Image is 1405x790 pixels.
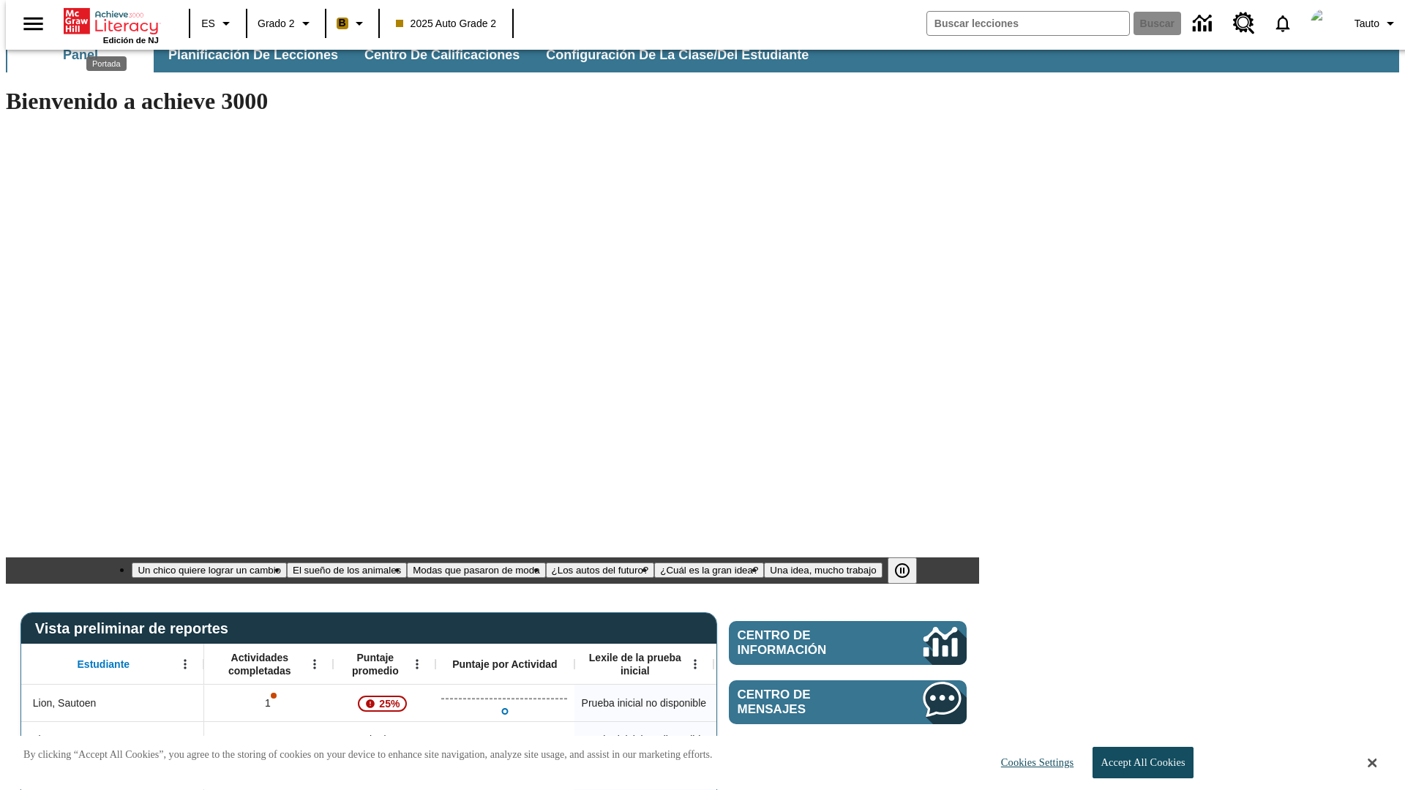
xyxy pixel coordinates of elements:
input: Buscar campo [927,12,1129,35]
div: 1, Es posible que sea inválido el puntaje de una o más actividades., Lion, Sautoen [204,685,333,721]
button: Abrir menú [406,653,428,675]
button: Diapositiva 3 Modas que pasaron de moda [407,563,545,578]
button: Lenguaje: ES, Selecciona un idioma [195,10,241,37]
span: Configuración de la clase/del estudiante [546,47,809,64]
button: Abrir menú [684,653,706,675]
div: 0, Lion, Sautoes [204,721,333,758]
span: Lexile de la prueba inicial [582,651,689,677]
span: Puntaje por Actividad [452,658,557,671]
button: Configuración de la clase/del estudiante [534,37,820,72]
span: ES [201,16,215,31]
button: Accept All Cookies [1093,747,1193,778]
button: Panel [7,37,154,72]
button: Diapositiva 2 El sueño de los animales [287,563,407,578]
span: Centro de calificaciones [364,47,520,64]
span: 25% [373,691,405,717]
button: Boost El color de la clase es anaranjado claro. Cambiar el color de la clase. [331,10,374,37]
button: Diapositiva 4 ¿Los autos del futuro? [546,563,655,578]
span: Lion, Sautoes [33,732,96,748]
button: Abrir menú [304,653,326,675]
button: Close [1368,756,1376,770]
button: Planificación de lecciones [157,37,350,72]
button: Perfil/Configuración [1349,10,1405,37]
div: Sin datos, Lion, Sautoes [476,726,533,755]
a: Notificaciones [1264,4,1302,42]
div: Sin datos, Lion, Sautoes [713,721,853,758]
button: Grado: Grado 2, Elige un grado [252,10,321,37]
span: Prueba inicial no disponible, Lion, Sautoen [582,696,706,711]
div: Subbarra de navegación [6,34,1399,72]
a: Portada [64,7,159,36]
button: Escoja un nuevo avatar [1302,4,1349,42]
p: By clicking “Accept All Cookies”, you agree to the storing of cookies on your device to enhance s... [23,748,713,762]
span: Panel [63,47,98,64]
div: Sin datos, Lion, Sautoes [333,721,435,758]
span: B [339,14,346,32]
button: Abrir menú [174,653,196,675]
a: Centro de mensajes [729,680,967,724]
div: Pausar [888,557,932,584]
div: Portada [64,5,159,45]
button: Diapositiva 6 Una idea, mucho trabajo [764,563,882,578]
span: Estudiante [78,658,130,671]
button: Centro de calificaciones [353,37,531,72]
span: Lion, Sautoen [33,696,96,711]
span: Edición de NJ [103,36,159,45]
span: 2025 Auto Grade 2 [396,16,497,31]
h1: Bienvenido a achieve 3000 [6,88,979,115]
button: Diapositiva 5 ¿Cuál es la gran idea? [654,563,764,578]
div: , 25%, ¡Atención! La puntuación media de 25% correspondiente al primer intento de este estudiante... [333,685,435,721]
button: Abrir el menú lateral [12,2,55,45]
span: Actividades completadas [211,651,308,677]
div: Portada [86,56,127,71]
span: Centro de mensajes [738,688,880,717]
span: Puntaje promedio [340,651,411,677]
span: Centro de información [738,628,874,658]
button: Diapositiva 1 Un chico quiere lograr un cambio [132,563,287,578]
a: Centro de información [729,621,967,665]
span: Prueba inicial no disponible, Lion, Sautoes [582,732,706,748]
div: Subbarra de navegación [6,37,822,72]
div: Sin datos, Lion, Sautoen [713,685,853,721]
button: Pausar [888,557,917,584]
span: Grado 2 [258,16,295,31]
img: avatar image [1311,9,1340,38]
a: Centro de información [1184,4,1224,44]
span: Vista preliminar de reportes [35,620,236,637]
span: Tauto [1355,16,1379,31]
button: Cookies Settings [988,748,1079,778]
a: Centro de recursos, Se abrirá en una pestaña nueva. [1224,4,1264,43]
p: 1 [263,696,274,711]
span: Sin datos [356,725,413,755]
span: Planificación de lecciones [168,47,338,64]
span: 0 [266,732,271,748]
